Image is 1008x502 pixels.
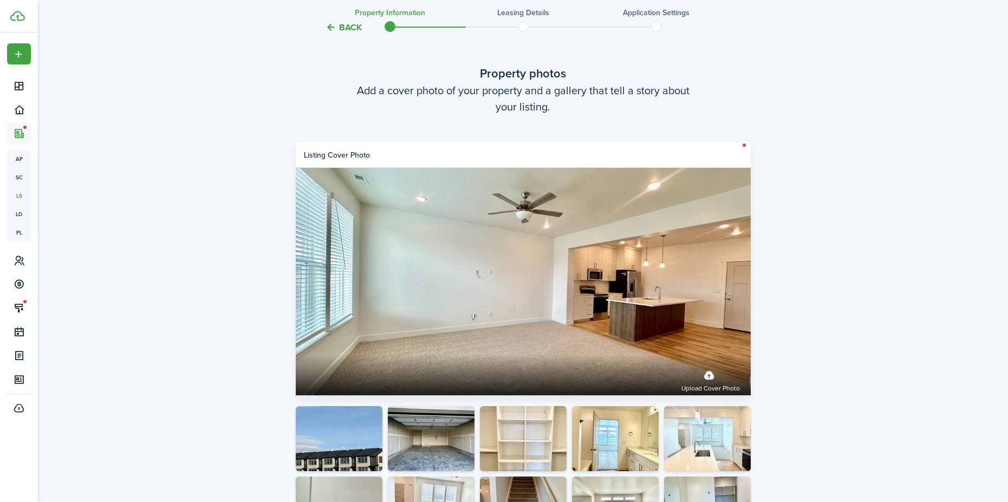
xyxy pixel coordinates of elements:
h3: Leasing details [497,7,549,18]
a: sc [7,168,31,186]
span: Upload cover photo [681,383,740,394]
img: 12.jpg [572,406,659,471]
h3: Property information [355,7,425,18]
label: Upload cover photo [681,366,740,394]
div: Listing cover photo [304,149,370,161]
img: TenantCloud [10,11,25,21]
a: ls [7,186,31,205]
a: pl [7,223,31,242]
h3: Application settings [623,7,690,18]
button: Open menu [7,43,31,64]
img: 22.jpg [296,406,382,471]
img: 10.jpg [480,406,567,471]
wizard-step-header-description: Add a cover photo of your property and a gallery that tell a story about your listing. [296,82,751,115]
wizard-step-header-title: Property photos [296,64,751,82]
img: 02 - Copy - Copy.jpg [664,406,751,471]
a: ap [7,149,31,168]
button: Back [326,22,362,33]
img: 20.jpg [388,406,474,471]
a: ld [7,205,31,223]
